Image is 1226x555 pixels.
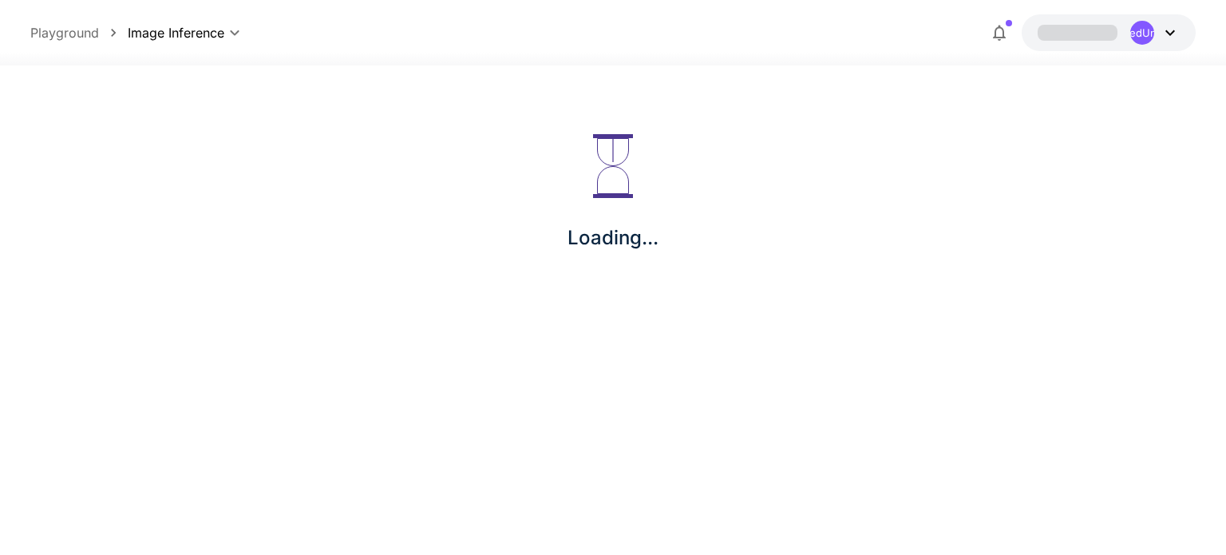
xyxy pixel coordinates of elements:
nav: breadcrumb [30,23,128,42]
button: UndefinedUndefined [1022,14,1196,51]
a: Playground [30,23,99,42]
p: Loading... [568,224,658,252]
div: UndefinedUndefined [1130,21,1154,45]
span: Image Inference [128,23,224,42]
